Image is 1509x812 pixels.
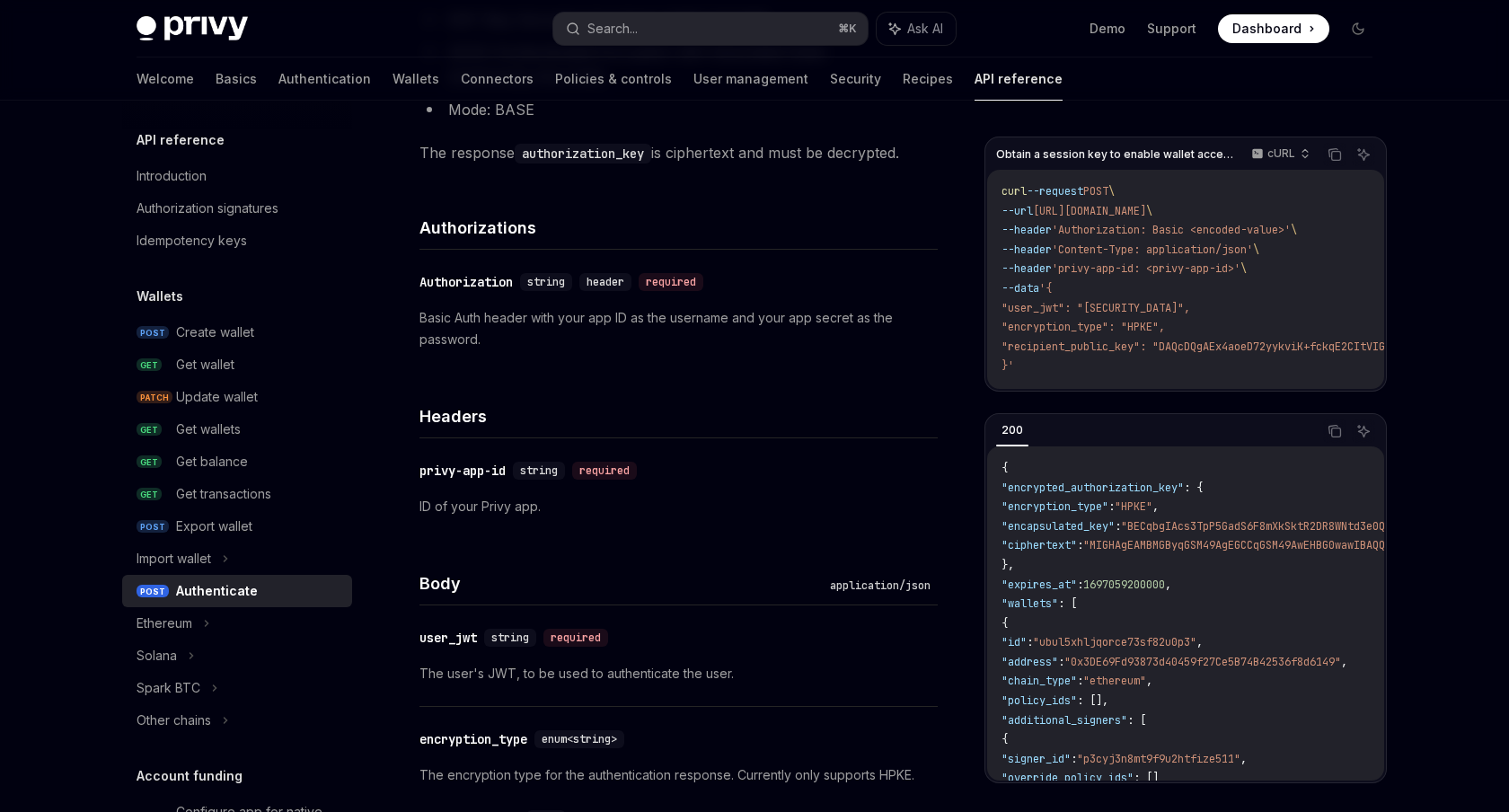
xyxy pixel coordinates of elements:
span: , [1146,674,1152,688]
span: { [1002,461,1008,475]
span: 1697059200000 [1083,578,1165,592]
span: GET [137,488,162,501]
span: '{ [1039,281,1052,296]
div: Spark BTC [137,677,200,699]
span: : [1115,519,1121,534]
a: POSTCreate wallet [122,316,352,349]
span: [URL][DOMAIN_NAME] [1033,204,1146,218]
span: "ethereum" [1083,674,1146,688]
h5: Account funding [137,765,243,787]
div: Ethereum [137,613,192,634]
button: Ask AI [1352,419,1375,443]
span: : [1071,752,1077,766]
span: POST [137,585,169,598]
span: , [1152,499,1159,514]
span: : [ [1127,713,1146,728]
span: "wallets" [1002,596,1058,611]
p: The user's JWT, to be used to authenticate the user. [419,663,938,684]
div: Export wallet [176,516,252,537]
div: Get transactions [176,483,271,505]
a: Policies & controls [555,57,672,101]
a: Authentication [278,57,371,101]
span: "override_policy_ids" [1002,771,1134,785]
span: "encrypted_authorization_key" [1002,481,1184,495]
div: required [639,273,703,291]
span: GET [137,423,162,437]
span: "chain_type" [1002,674,1077,688]
span: , [1165,578,1171,592]
li: Mode: BASE [419,97,938,122]
span: --request [1027,184,1083,199]
a: Welcome [137,57,194,101]
span: "encryption_type" [1002,499,1108,514]
span: }' [1002,358,1014,373]
span: ⌘ K [838,22,857,36]
h5: Wallets [137,286,183,307]
span: \ [1240,261,1247,276]
span: string [491,631,529,645]
h4: Body [419,571,823,596]
div: Solana [137,645,177,666]
button: Ask AI [877,13,956,45]
span: Ask AI [907,20,943,38]
span: "ubul5xhljqorce73sf82u0p3" [1033,635,1196,649]
span: header [587,275,624,289]
img: dark logo [137,16,248,41]
a: GETGet wallet [122,349,352,381]
span: --header [1002,261,1052,276]
span: \ [1291,223,1297,237]
div: Idempotency keys [137,230,247,252]
span: : [], [1077,693,1108,708]
a: POSTExport wallet [122,510,352,543]
span: POST [1083,184,1108,199]
div: user_jwt [419,629,477,647]
span: curl [1002,184,1027,199]
div: Update wallet [176,386,258,408]
p: cURL [1267,146,1295,161]
button: Search...⌘K [553,13,868,45]
div: Search... [587,18,638,40]
div: Authenticate [176,580,258,602]
a: GETGet wallets [122,413,352,446]
h4: Authorizations [419,216,938,240]
button: Ask AI [1352,143,1375,166]
a: PATCHUpdate wallet [122,381,352,413]
a: Dashboard [1218,14,1329,43]
div: Introduction [137,165,207,187]
div: Get wallet [176,354,234,375]
span: 'Content-Type: application/json' [1052,243,1253,257]
span: \ [1146,204,1152,218]
span: "user_jwt": "[SECURITY_DATA]", [1002,301,1190,315]
span: --url [1002,204,1033,218]
span: , [1341,655,1347,669]
span: "additional_signers" [1002,713,1127,728]
span: "HPKE" [1115,499,1152,514]
button: cURL [1241,139,1318,170]
a: Support [1147,20,1196,38]
a: Recipes [903,57,953,101]
span: : [] [1134,771,1159,785]
div: Get balance [176,451,248,472]
button: Copy the contents from the code block [1323,143,1346,166]
a: User management [693,57,808,101]
span: "address" [1002,655,1058,669]
div: required [543,629,608,647]
span: , [1240,752,1247,766]
span: \ [1253,243,1259,257]
code: authorization_key [515,144,651,163]
a: Authorization signatures [122,192,352,225]
span: GET [137,358,162,372]
span: "encapsulated_key" [1002,519,1115,534]
span: string [527,275,565,289]
div: 200 [996,419,1028,441]
span: POST [137,326,169,340]
p: The encryption type for the authentication response. Currently only supports HPKE. [419,764,938,786]
span: { [1002,616,1008,631]
h5: API reference [137,129,225,151]
div: application/json [823,577,938,595]
a: Wallets [393,57,439,101]
a: Introduction [122,160,352,192]
span: "0x3DE69Fd93873d40459f27Ce5B74B42536f8d6149" [1064,655,1341,669]
a: Idempotency keys [122,225,352,257]
span: : [1058,655,1064,669]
